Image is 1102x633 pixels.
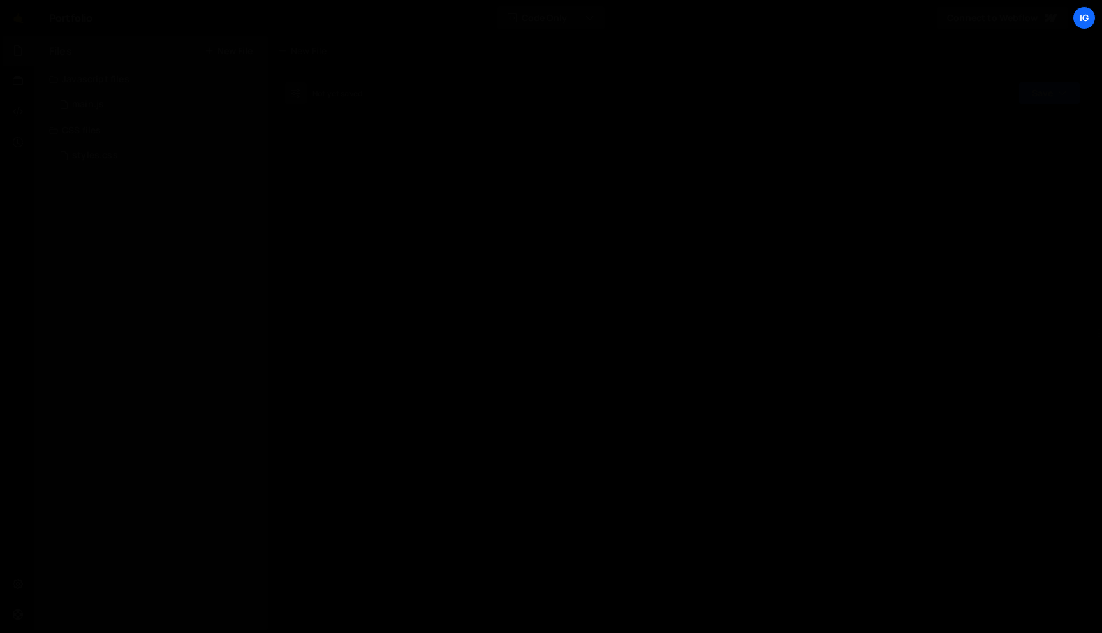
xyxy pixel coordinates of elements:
[1018,82,1080,105] button: Save
[49,143,268,168] div: 14577/44352.css
[34,66,268,92] div: Javascript files
[3,3,34,33] a: 🤙
[497,6,605,29] button: Code Only
[72,150,118,161] div: styles.css
[49,92,268,117] div: 14577/44954.js
[49,10,92,26] div: Portfolio
[205,46,253,56] button: New File
[1073,6,1096,29] a: Ig
[278,45,332,57] div: New File
[72,99,104,110] div: main.js
[936,6,1069,29] a: Connect to Webflow
[312,88,362,99] div: Not yet saved
[34,117,268,143] div: CSS files
[49,44,72,58] h2: Files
